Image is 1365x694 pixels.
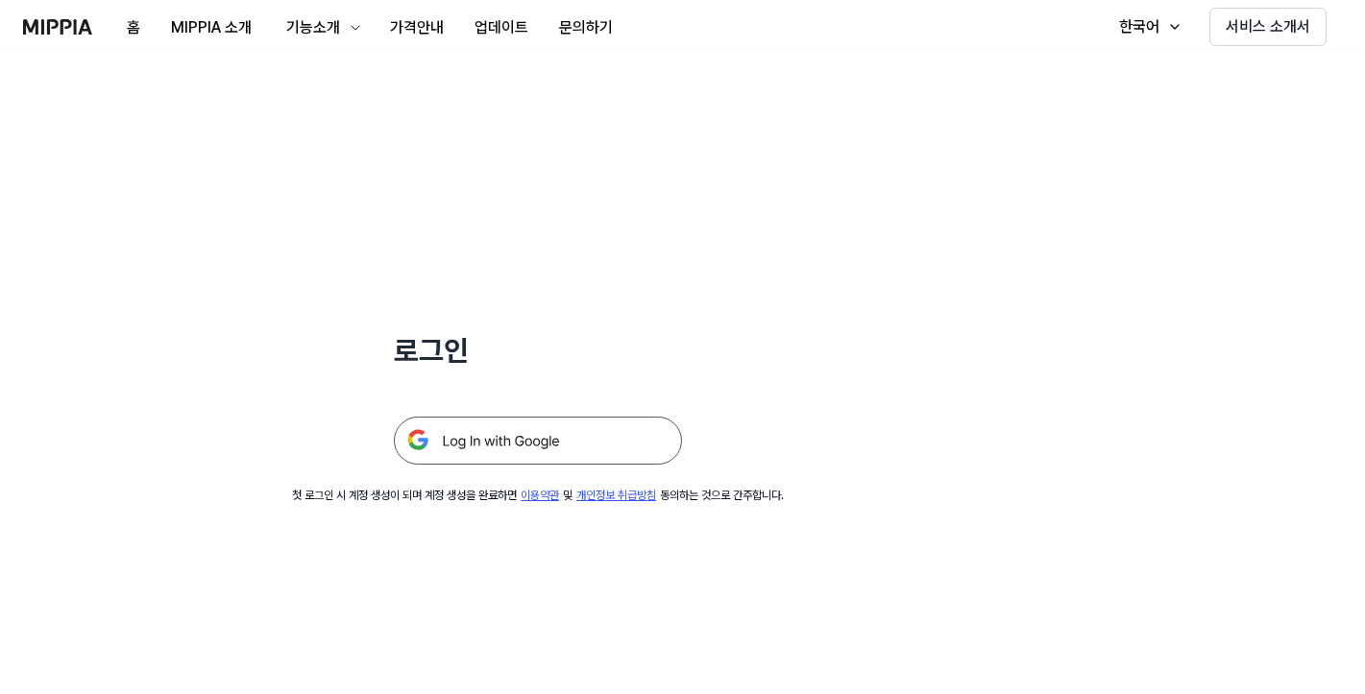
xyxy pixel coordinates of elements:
[521,489,559,502] a: 이용약관
[1100,8,1194,46] button: 한국어
[23,19,92,35] img: logo
[292,488,784,504] div: 첫 로그인 시 계정 생성이 되며 계정 생성을 완료하면 및 동의하는 것으로 간주합니다.
[459,9,544,47] button: 업데이트
[156,9,267,47] button: MIPPIA 소개
[394,417,682,465] img: 구글 로그인 버튼
[1209,8,1327,46] button: 서비스 소개서
[267,9,375,47] button: 기능소개
[394,330,682,371] h1: 로그인
[576,489,656,502] a: 개인정보 취급방침
[282,16,344,39] div: 기능소개
[375,9,459,47] button: 가격안내
[1115,15,1163,38] div: 한국어
[544,9,628,47] button: 문의하기
[111,9,156,47] button: 홈
[459,1,544,54] a: 업데이트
